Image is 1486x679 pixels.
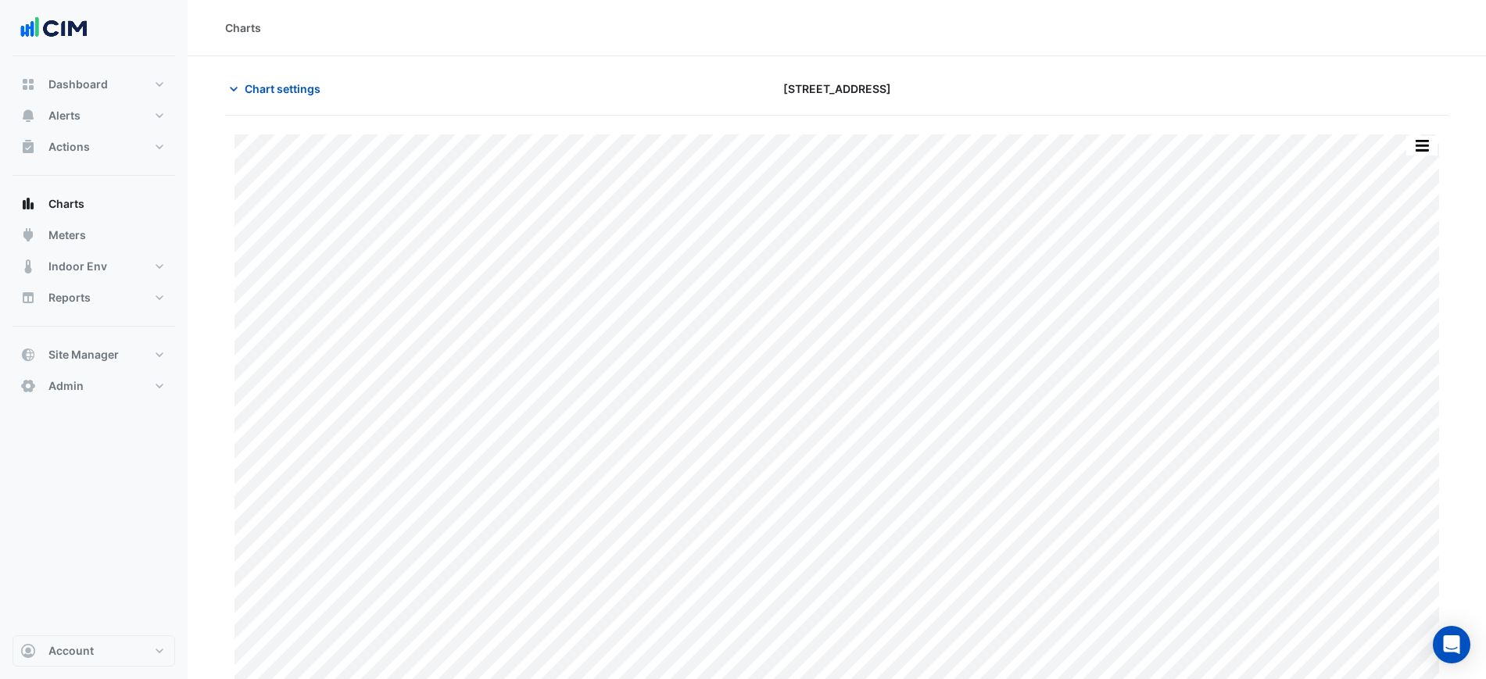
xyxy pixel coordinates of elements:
[245,80,320,97] span: Chart settings
[48,77,108,92] span: Dashboard
[48,643,94,659] span: Account
[13,370,175,402] button: Admin
[48,259,107,274] span: Indoor Env
[783,80,891,97] span: [STREET_ADDRESS]
[20,259,36,274] app-icon: Indoor Env
[48,139,90,155] span: Actions
[19,13,89,44] img: Company Logo
[20,139,36,155] app-icon: Actions
[20,347,36,363] app-icon: Site Manager
[48,378,84,394] span: Admin
[225,75,331,102] button: Chart settings
[13,131,175,163] button: Actions
[48,347,119,363] span: Site Manager
[20,378,36,394] app-icon: Admin
[48,196,84,212] span: Charts
[20,196,36,212] app-icon: Charts
[13,69,175,100] button: Dashboard
[48,108,81,123] span: Alerts
[13,251,175,282] button: Indoor Env
[13,282,175,313] button: Reports
[225,20,261,36] div: Charts
[13,100,175,131] button: Alerts
[20,290,36,306] app-icon: Reports
[20,227,36,243] app-icon: Meters
[20,77,36,92] app-icon: Dashboard
[48,227,86,243] span: Meters
[13,188,175,220] button: Charts
[20,108,36,123] app-icon: Alerts
[1406,136,1438,155] button: More Options
[13,635,175,666] button: Account
[48,290,91,306] span: Reports
[13,220,175,251] button: Meters
[13,339,175,370] button: Site Manager
[1433,626,1470,663] div: Open Intercom Messenger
